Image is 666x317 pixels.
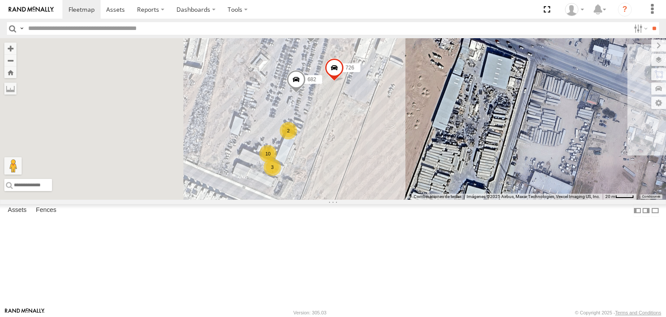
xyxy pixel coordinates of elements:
[4,66,16,78] button: Zoom Home
[642,204,650,217] label: Dock Summary Table to the Right
[346,65,354,71] span: 726
[259,145,277,162] div: 10
[4,157,22,175] button: Arrastra el hombrecito naranja al mapa para abrir Street View
[294,310,326,315] div: Version: 305.03
[467,194,600,199] span: Imágenes ©2025 Airbus, Maxar Technologies, Vexcel Imaging US, Inc.
[633,204,642,217] label: Dock Summary Table to the Left
[5,308,45,317] a: Visit our Website
[3,205,31,217] label: Assets
[280,122,297,139] div: 2
[18,22,25,35] label: Search Query
[9,7,54,13] img: rand-logo.svg
[32,205,61,217] label: Fences
[642,195,660,198] a: Condiciones
[264,158,281,176] div: 3
[603,194,637,200] button: Escala del mapa: 20 m por 39 píxeles
[615,310,661,315] a: Terms and Conditions
[307,76,316,83] span: 682
[4,54,16,66] button: Zoom out
[605,194,615,199] span: 20 m
[4,43,16,54] button: Zoom in
[414,194,461,200] button: Combinaciones de teclas
[562,3,587,16] div: foxconn f
[630,22,649,35] label: Search Filter Options
[4,83,16,95] label: Measure
[575,310,661,315] div: © Copyright 2025 -
[618,3,632,17] i: ?
[651,97,666,109] label: Map Settings
[651,204,659,217] label: Hide Summary Table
